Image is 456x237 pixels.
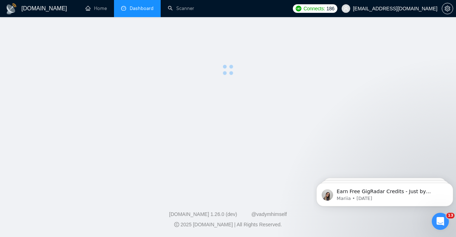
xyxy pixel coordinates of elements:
img: upwork-logo.png [296,6,301,11]
span: dashboard [121,6,126,11]
a: homeHome [85,5,107,11]
span: user [343,6,348,11]
span: 186 [326,5,334,12]
span: Dashboard [130,5,154,11]
a: @vadymhimself [251,211,287,217]
a: [DOMAIN_NAME] 1.26.0 (dev) [169,211,237,217]
span: copyright [174,222,179,227]
span: Connects: [304,5,325,12]
span: setting [442,6,453,11]
button: setting [442,3,453,14]
span: 13 [446,213,455,218]
iframe: Intercom notifications message [313,168,456,218]
a: searchScanner [168,5,194,11]
iframe: Intercom live chat [432,213,449,230]
a: setting [442,6,453,11]
div: 2025 [DOMAIN_NAME] | All Rights Reserved. [6,221,450,228]
img: logo [6,3,17,15]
